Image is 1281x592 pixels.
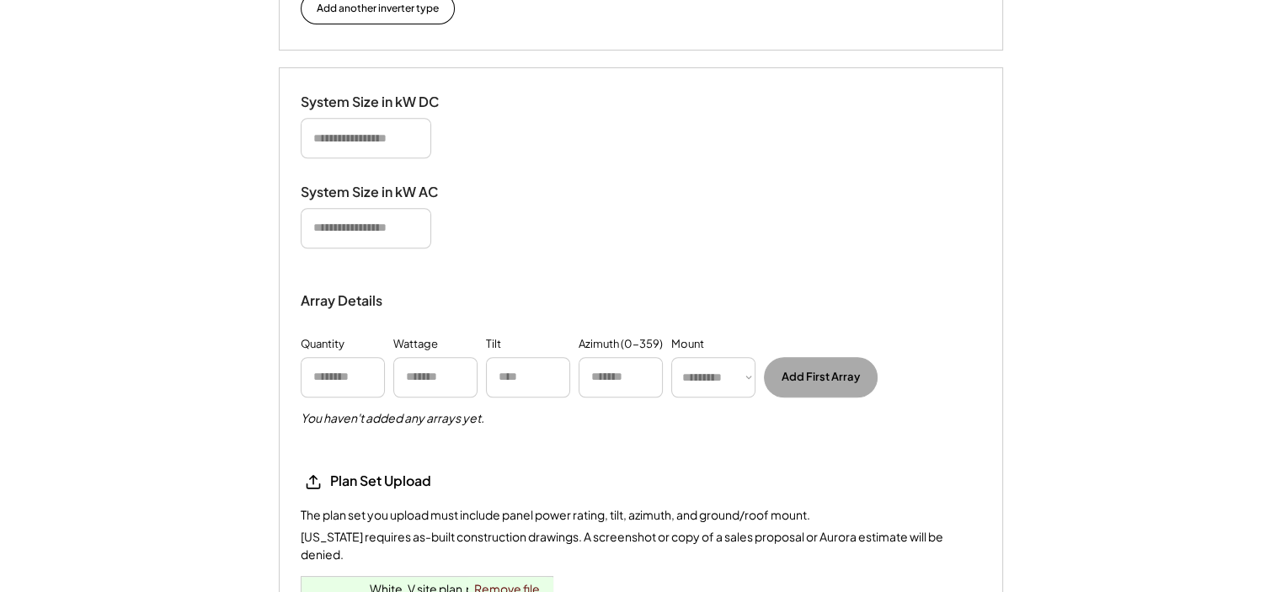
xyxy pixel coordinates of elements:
[393,336,438,353] div: Wattage
[764,357,878,397] button: Add First Array
[301,528,981,563] div: [US_STATE] requires as-built construction drawings. A screenshot or copy of a sales proposal or A...
[486,336,501,353] div: Tilt
[301,184,469,201] div: System Size in kW AC
[301,93,469,111] div: System Size in kW DC
[330,472,499,490] div: Plan Set Upload
[579,336,663,353] div: Azimuth (0-359)
[301,336,344,353] div: Quantity
[301,410,484,427] h5: You haven't added any arrays yet.
[671,336,704,353] div: Mount
[301,507,810,524] div: The plan set you upload must include panel power rating, tilt, azimuth, and ground/roof mount.
[301,291,385,311] div: Array Details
